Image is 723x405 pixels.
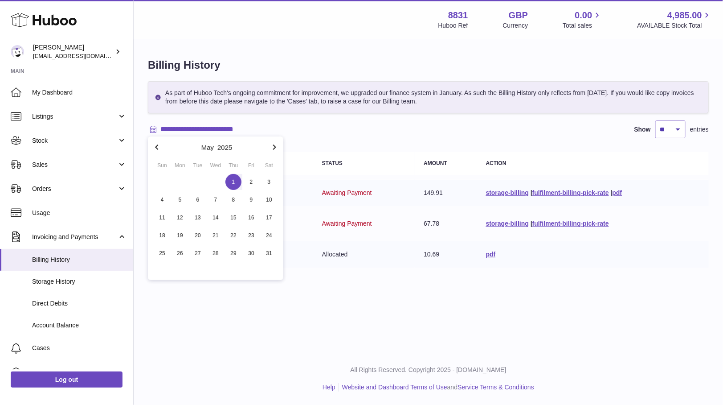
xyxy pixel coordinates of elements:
[225,227,242,244] button: 22
[33,43,113,60] div: [PERSON_NAME]
[342,384,447,391] a: Website and Dashboard Terms of Use
[637,9,712,30] a: 4,985.00 AVAILABLE Stock Total
[207,209,225,227] button: 14
[32,209,127,217] span: Usage
[242,191,260,209] button: 9
[189,161,207,169] div: Tue
[243,192,259,208] span: 9
[153,209,171,227] button: 11
[190,227,206,244] span: 20
[208,245,224,261] span: 28
[261,192,277,208] span: 10
[32,277,127,286] span: Storage History
[667,9,702,21] span: 4,985.00
[260,209,278,227] button: 17
[322,251,348,258] span: Allocated
[322,220,372,227] span: Awaiting Payment
[225,245,241,261] span: 29
[32,321,127,330] span: Account Balance
[243,227,259,244] span: 23
[575,9,592,21] span: 0.00
[208,192,224,208] span: 7
[32,233,117,241] span: Invoicing and Payments
[225,209,242,227] button: 15
[531,220,532,227] span: |
[690,125,709,134] span: entries
[32,88,127,97] span: My Dashboard
[243,174,259,190] span: 2
[242,161,260,169] div: Fri
[32,185,117,193] span: Orders
[32,136,117,145] span: Stock
[415,211,477,237] td: 67.78
[225,191,242,209] button: 8
[242,209,260,227] button: 16
[154,227,170,244] span: 18
[415,180,477,206] td: 149.91
[153,227,171,244] button: 18
[225,173,242,191] button: 1
[225,244,242,262] button: 29
[172,210,188,226] span: 12
[207,161,225,169] div: Wed
[11,372,123,388] a: Log out
[532,189,609,196] a: fulfilment-billing-pick-rate
[189,209,207,227] button: 13
[503,21,528,30] div: Currency
[225,161,242,169] div: Thu
[260,227,278,244] button: 24
[322,189,372,196] span: Awaiting Payment
[148,81,709,113] div: As part of Huboo Tech's ongoing commitment for improvement, we upgraded our finance system in Jan...
[260,161,278,169] div: Sat
[261,210,277,226] span: 17
[153,191,171,209] button: 4
[32,256,127,264] span: Billing History
[637,21,712,30] span: AVAILABLE Stock Total
[225,210,241,226] span: 15
[260,191,278,209] button: 10
[207,191,225,209] button: 7
[322,160,343,166] strong: Status
[438,21,468,30] div: Huboo Ref
[260,244,278,262] button: 31
[153,244,171,262] button: 25
[242,173,260,191] button: 2
[190,192,206,208] span: 6
[207,244,225,262] button: 28
[190,245,206,261] span: 27
[189,227,207,244] button: 20
[207,227,225,244] button: 21
[323,384,335,391] a: Help
[242,227,260,244] button: 23
[532,220,609,227] a: fulfilment-billing-pick-rate
[171,161,189,169] div: Mon
[531,189,532,196] span: |
[171,227,189,244] button: 19
[634,125,651,134] label: Show
[486,160,507,166] strong: Action
[189,191,207,209] button: 6
[153,161,171,169] div: Sun
[201,144,214,151] button: May
[172,227,188,244] span: 19
[190,210,206,226] span: 13
[611,189,613,196] span: |
[260,173,278,191] button: 3
[509,9,528,21] strong: GBP
[148,58,709,72] h1: Billing History
[208,210,224,226] span: 14
[141,366,716,374] p: All Rights Reserved. Copyright 2025 - [DOMAIN_NAME]
[171,244,189,262] button: 26
[457,384,534,391] a: Service Terms & Conditions
[225,174,241,190] span: 1
[225,192,241,208] span: 8
[33,52,131,59] span: [EMAIL_ADDRESS][DOMAIN_NAME]
[225,227,241,244] span: 22
[243,210,259,226] span: 16
[154,210,170,226] span: 11
[261,227,277,244] span: 24
[154,192,170,208] span: 4
[172,192,188,208] span: 5
[32,299,127,308] span: Direct Debits
[154,245,170,261] span: 25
